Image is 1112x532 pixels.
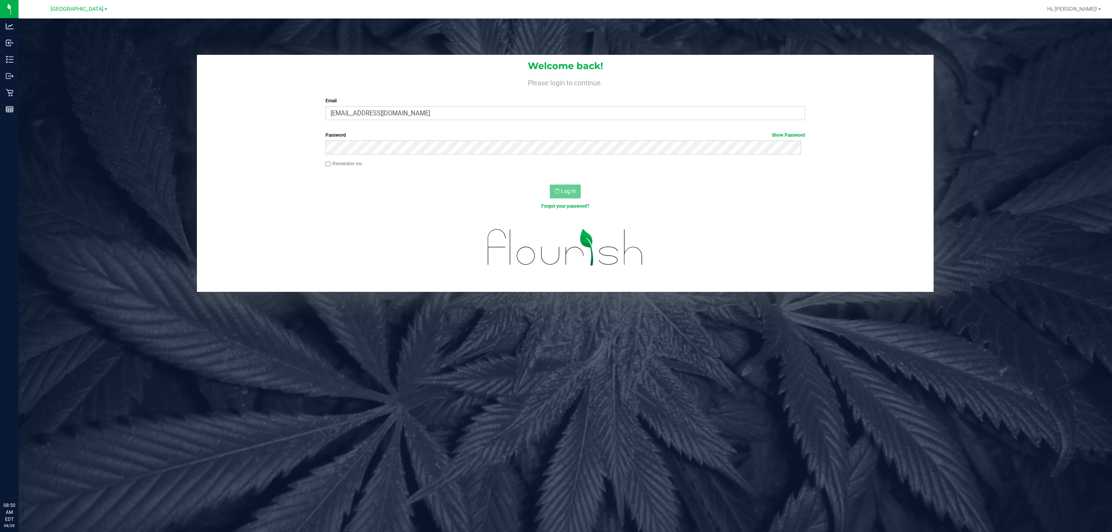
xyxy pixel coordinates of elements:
inline-svg: Inbound [6,39,14,47]
button: Log In [550,185,581,198]
span: Hi, [PERSON_NAME]! [1047,6,1097,12]
img: flourish_logo.svg [473,218,658,277]
a: Show Password [772,132,805,138]
inline-svg: Outbound [6,72,14,80]
span: Password [325,132,346,138]
a: Forgot your password? [541,203,589,209]
inline-svg: Analytics [6,22,14,30]
p: 08:50 AM EDT [3,502,15,523]
h1: Welcome back! [197,61,934,71]
h4: Please login to continue. [197,77,934,86]
inline-svg: Inventory [6,56,14,63]
p: 08/28 [3,523,15,529]
input: Remember me [325,161,331,167]
inline-svg: Retail [6,89,14,97]
span: [GEOGRAPHIC_DATA] [51,6,103,12]
label: Email [325,97,805,104]
label: Remember me [325,160,362,167]
inline-svg: Reports [6,105,14,113]
span: Log In [561,188,576,194]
